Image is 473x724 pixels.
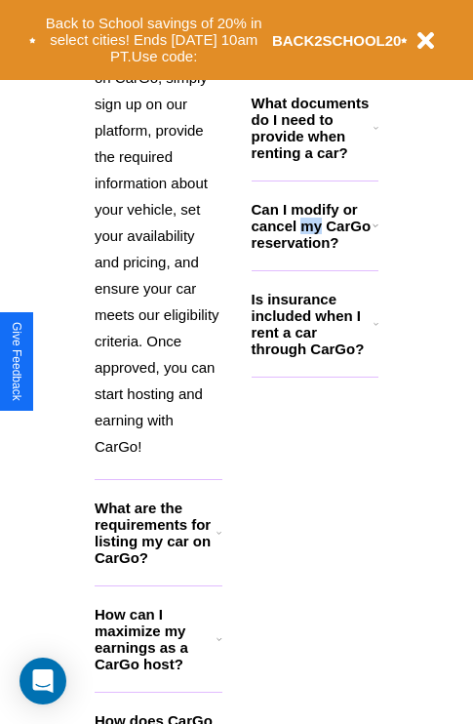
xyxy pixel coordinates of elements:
[272,32,402,49] b: BACK2SCHOOL20
[252,201,373,251] h3: Can I modify or cancel my CarGo reservation?
[95,38,222,460] p: To become a host on CarGo, simply sign up on our platform, provide the required information about...
[252,95,374,161] h3: What documents do I need to provide when renting a car?
[20,658,66,704] div: Open Intercom Messenger
[36,10,272,70] button: Back to School savings of 20% in select cities! Ends [DATE] 10am PT.Use code:
[95,606,217,672] h3: How can I maximize my earnings as a CarGo host?
[10,322,23,401] div: Give Feedback
[252,291,374,357] h3: Is insurance included when I rent a car through CarGo?
[95,500,217,566] h3: What are the requirements for listing my car on CarGo?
